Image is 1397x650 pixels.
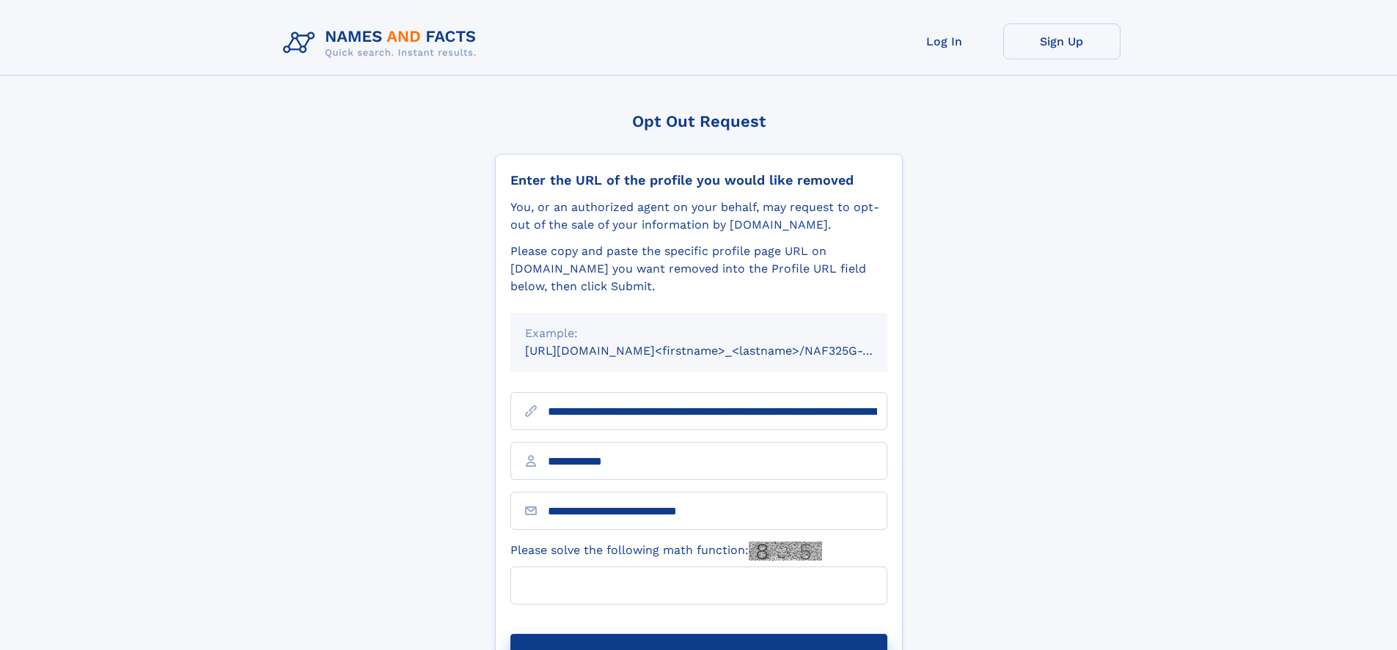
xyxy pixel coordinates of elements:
a: Log In [886,23,1003,59]
div: You, or an authorized agent on your behalf, may request to opt-out of the sale of your informatio... [510,199,887,234]
a: Sign Up [1003,23,1121,59]
label: Please solve the following math function: [510,542,822,561]
div: Example: [525,325,873,342]
div: Opt Out Request [495,112,903,130]
div: Please copy and paste the specific profile page URL on [DOMAIN_NAME] you want removed into the Pr... [510,243,887,295]
small: [URL][DOMAIN_NAME]<firstname>_<lastname>/NAF325G-xxxxxxxx [525,344,915,358]
img: Logo Names and Facts [277,23,488,63]
div: Enter the URL of the profile you would like removed [510,172,887,188]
